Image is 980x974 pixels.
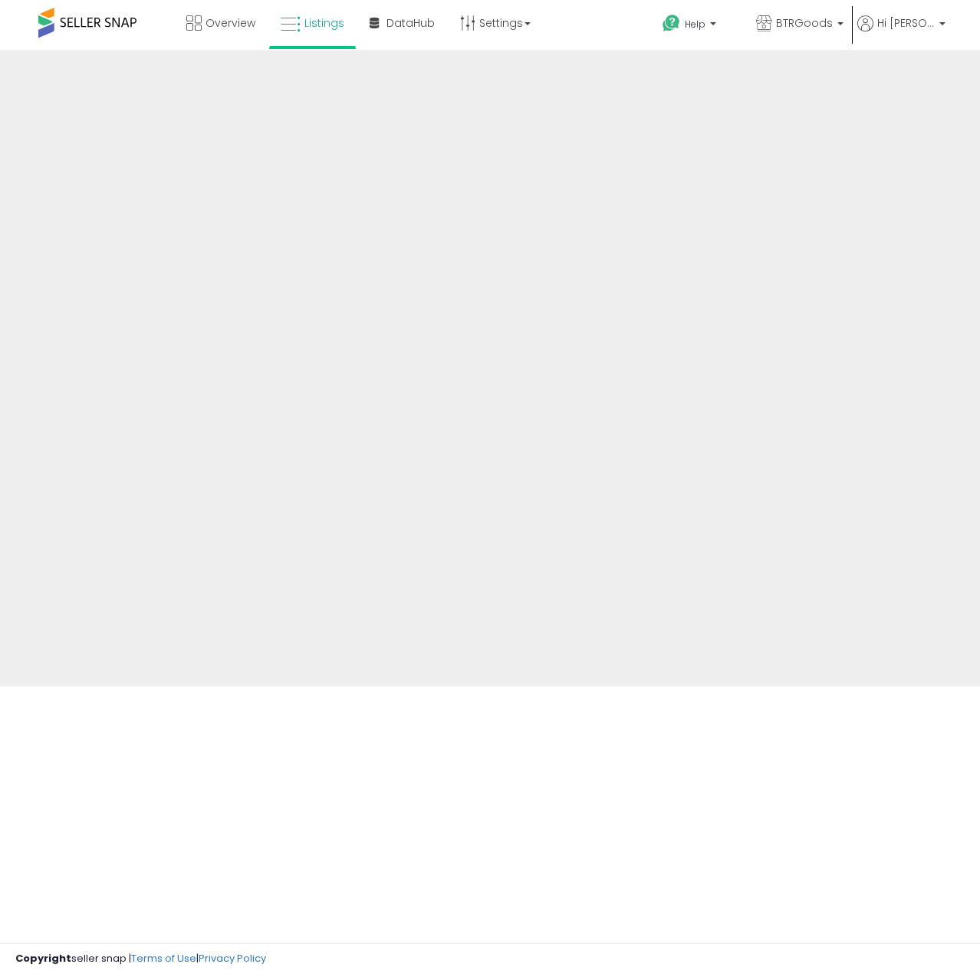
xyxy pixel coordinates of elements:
[776,15,833,31] span: BTRGoods
[386,15,435,31] span: DataHub
[662,14,681,33] i: Get Help
[206,15,255,31] span: Overview
[685,18,705,31] span: Help
[650,2,742,50] a: Help
[857,15,945,50] a: Hi [PERSON_NAME]
[304,15,344,31] span: Listings
[877,15,935,31] span: Hi [PERSON_NAME]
